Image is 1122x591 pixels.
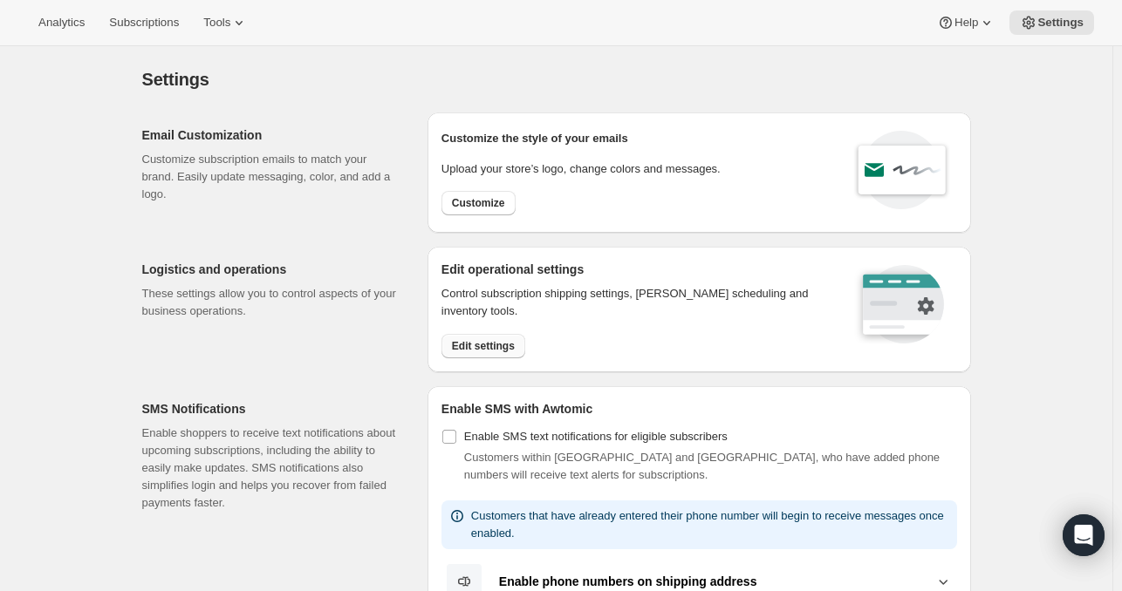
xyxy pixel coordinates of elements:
button: Settings [1009,10,1094,35]
button: Help [927,10,1006,35]
span: Settings [142,70,209,89]
span: Help [954,16,978,30]
button: Analytics [28,10,95,35]
div: Open Intercom Messenger [1063,514,1105,556]
p: These settings allow you to control aspects of your business operations. [142,285,400,320]
span: Settings [1037,16,1084,30]
p: Customers that have already entered their phone number will begin to receive messages once enabled. [471,507,950,542]
p: Control subscription shipping settings, [PERSON_NAME] scheduling and inventory tools. [441,285,831,320]
button: Customize [441,191,516,215]
button: Edit settings [441,334,525,358]
span: Tools [203,16,230,30]
p: Enable shoppers to receive text notifications about upcoming subscriptions, including the ability... [142,425,400,512]
span: Subscriptions [109,16,179,30]
h2: Enable SMS with Awtomic [441,400,957,418]
h2: Logistics and operations [142,261,400,278]
button: Tools [193,10,258,35]
span: Customize [452,196,505,210]
p: Customize the style of your emails [441,130,628,147]
b: Enable phone numbers on shipping address [499,574,757,588]
p: Customize subscription emails to match your brand. Easily update messaging, color, and add a logo. [142,151,400,203]
h2: Edit operational settings [441,261,831,278]
span: Edit settings [452,339,515,353]
button: Subscriptions [99,10,189,35]
h2: SMS Notifications [142,400,400,418]
p: Upload your store’s logo, change colors and messages. [441,160,721,178]
h2: Email Customization [142,126,400,144]
span: Analytics [38,16,85,30]
span: Customers within [GEOGRAPHIC_DATA] and [GEOGRAPHIC_DATA], who have added phone numbers will recei... [464,451,940,481]
span: Enable SMS text notifications for eligible subscribers [464,430,728,443]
